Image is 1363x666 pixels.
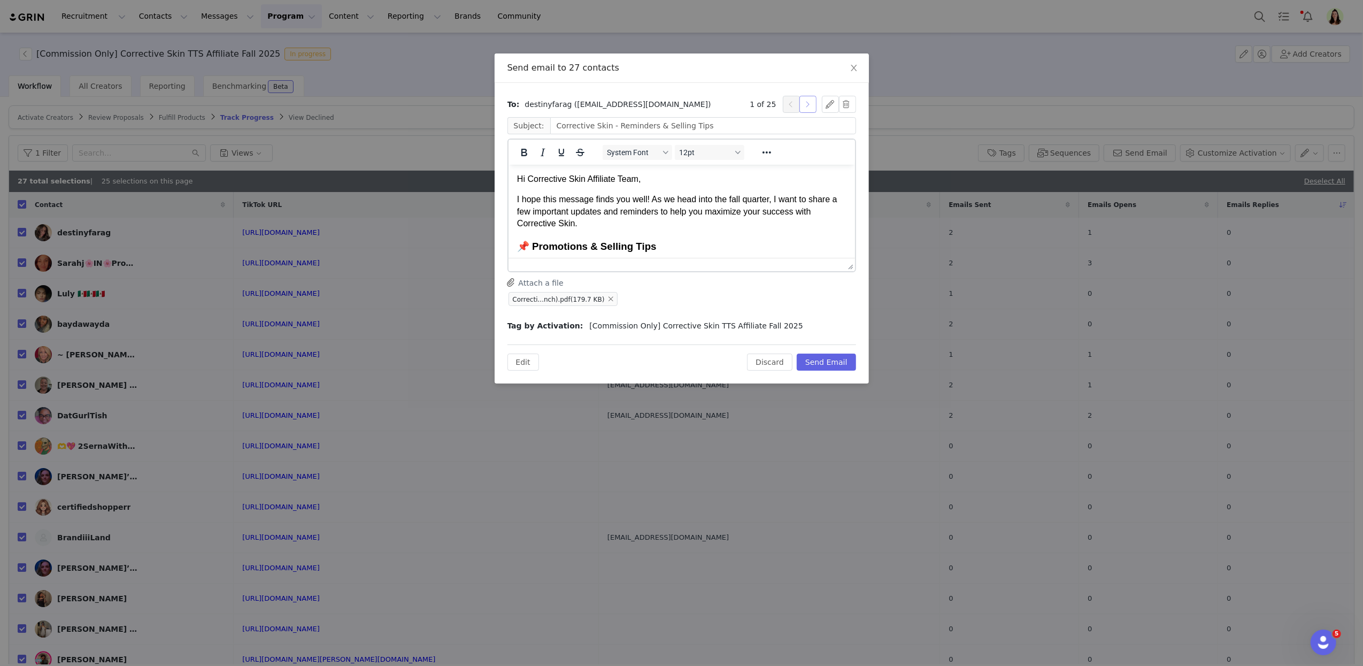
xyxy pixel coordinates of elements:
[507,320,583,332] span: Tag by Activation:
[844,258,855,271] div: Press the Up and Down arrow keys to resize the editor.
[525,99,711,110] span: destinyfarag ([EMAIL_ADDRESS][DOMAIN_NAME])
[679,148,731,157] span: 12pt
[550,117,856,134] input: Add a subject line
[507,276,564,289] button: Attach a file
[9,75,338,89] h3: 📌 Promotions & Selling Tips
[9,29,338,65] p: I hope this message finds you well! As we head into the fall quarter, I want to share a few impor...
[603,145,672,160] button: Fonts
[507,99,520,110] span: To:
[507,117,550,134] span: Subject:
[513,296,571,303] span: Correcti...nch).pdf
[507,354,539,371] button: Edit
[507,62,856,74] div: Send email to 27 contacts
[552,145,571,160] button: Underline
[515,145,533,160] button: Bold
[9,9,338,396] body: Rich Text Area. Press ALT-0 for help.
[534,145,552,160] button: Italic
[839,53,869,83] button: Close
[750,96,816,113] div: 1 of 25
[747,354,792,371] button: Discard
[675,145,744,160] button: Font sizes
[797,354,856,371] button: Send Email
[589,320,803,332] span: [Commission Only] Corrective Skin TTS Affiliate Fall 2025
[758,145,776,160] button: Reveal or hide additional toolbar items
[850,64,858,72] i: icon: close
[571,145,589,160] button: Strikethrough
[1311,630,1336,655] iframe: Intercom live chat
[509,165,855,258] iframe: Rich Text Area
[9,9,338,20] p: Hi Corrective Skin Affiliate Team,
[607,148,659,157] span: System Font
[571,296,605,303] span: (179.7 KB)
[1333,630,1341,638] span: 5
